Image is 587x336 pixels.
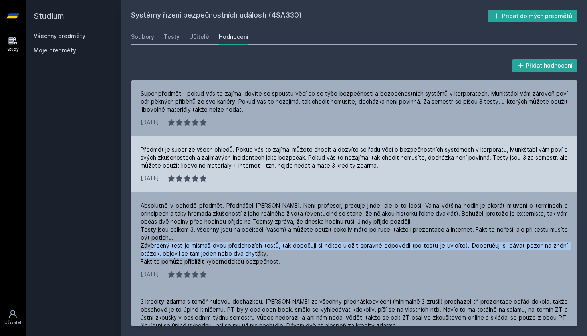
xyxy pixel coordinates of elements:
[219,33,248,41] div: Hodnocení
[141,174,159,182] div: [DATE]
[162,270,164,278] div: |
[141,90,568,114] div: Super předmět - pokud vás to zajímá, dovíte se spoustu věcí co se týče bezpečnosti a bezpečnostní...
[162,118,164,126] div: |
[162,174,164,182] div: |
[2,32,24,56] a: Study
[219,29,248,45] a: Hodnocení
[164,33,180,41] div: Testy
[34,46,76,54] span: Moje předměty
[141,270,159,278] div: [DATE]
[7,46,19,52] div: Study
[131,10,488,22] h2: Systémy řízení bezpečnostních událostí (4SA330)
[141,146,568,170] div: Předmět je super ze všech ohledů. Pokud vás to zajímá, můžete chodit a dozvíte se řadu věcí o bez...
[141,298,568,330] div: 3 kredity zdarma s téměř nulovou docházkou. [PERSON_NAME] za všechny přednáškocvičení (minimálně ...
[131,33,154,41] div: Soubory
[189,29,209,45] a: Učitelé
[131,29,154,45] a: Soubory
[512,59,578,72] button: Přidat hodnocení
[141,118,159,126] div: [DATE]
[4,320,21,326] div: Uživatel
[2,305,24,330] a: Uživatel
[141,202,568,266] div: Absolutně v pohodě předmět. Přednášel [PERSON_NAME]. Není profesor, pracuje jinde, ale o to lepší...
[34,32,85,39] a: Všechny předměty
[189,33,209,41] div: Učitelé
[164,29,180,45] a: Testy
[488,10,578,22] button: Přidat do mých předmětů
